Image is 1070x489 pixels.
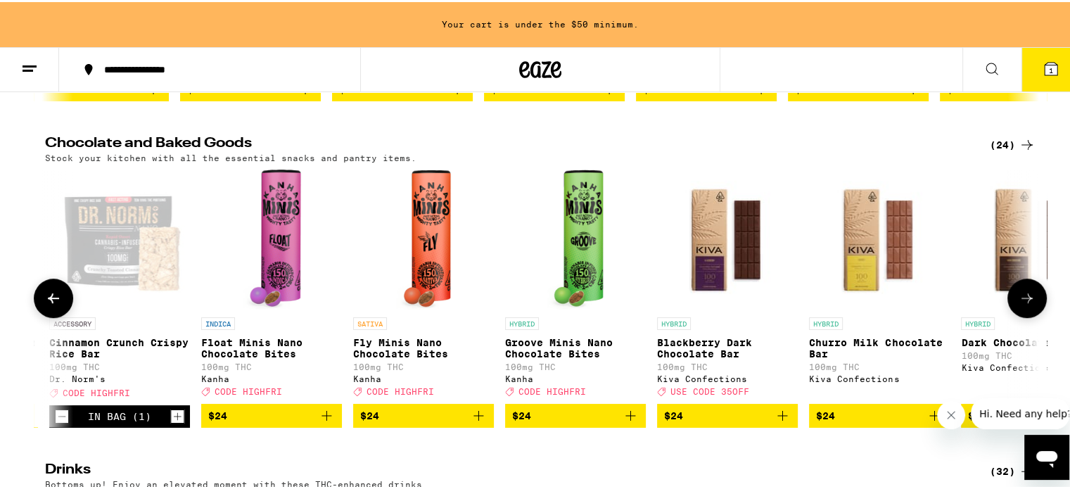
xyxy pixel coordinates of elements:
[45,478,428,487] p: Bottoms up! Enjoy an elevated moment with these THC-enhanced drinks.
[505,360,646,369] p: 100mg THC
[353,372,494,381] div: Kanha
[547,167,604,308] img: Kanha - Groove Minis Nano Chocolate Bites
[201,372,342,381] div: Kanha
[45,461,967,478] h2: Drinks
[353,360,494,369] p: 100mg THC
[657,167,798,308] img: Kiva Confections - Blackberry Dark Chocolate Bar
[353,402,494,426] button: Add to bag
[49,360,190,369] p: 100mg THC
[63,387,130,396] span: CODE HIGHFRI
[657,360,798,369] p: 100mg THC
[55,407,69,421] button: Decrement
[505,402,646,426] button: Add to bag
[809,402,950,426] button: Add to bag
[657,335,798,357] p: Blackberry Dark Chocolate Bar
[1024,433,1069,478] iframe: Button to launch messaging window
[360,408,379,419] span: $24
[809,167,950,401] a: Open page for Churro Milk Chocolate Bar from Kiva Confections
[396,167,451,308] img: Kanha - Fly Minis Nano Chocolate Bites
[816,408,835,419] span: $24
[990,134,1036,151] a: (24)
[201,315,235,328] p: INDICA
[505,372,646,381] div: Kanha
[201,167,342,401] a: Open page for Float Minis Nano Chocolate Bites from Kanha
[809,335,950,357] p: Churro Milk Chocolate Bar
[201,335,342,357] p: Float Minis Nano Chocolate Bites
[664,408,683,419] span: $24
[215,386,282,395] span: CODE HIGHFRI
[242,167,301,308] img: Kanha - Float Minis Nano Chocolate Bites
[809,167,950,308] img: Kiva Confections - Churro Milk Chocolate Bar
[8,10,101,21] span: Hi. Need any help?
[49,167,190,402] a: Open page for Cinnamon Crunch Crispy Rice Bar from Dr. Norm's
[657,372,798,381] div: Kiva Confections
[961,315,995,328] p: HYBRID
[505,315,539,328] p: HYBRID
[505,167,646,401] a: Open page for Groove Minis Nano Chocolate Bites from Kanha
[518,386,586,395] span: CODE HIGHFRI
[1049,64,1053,72] span: 1
[971,396,1069,427] iframe: Message from company
[49,335,190,357] p: Cinnamon Crunch Crispy Rice Bar
[88,409,151,420] div: In Bag (1)
[49,372,190,381] div: Dr. Norm's
[367,386,434,395] span: CODE HIGHFRI
[505,335,646,357] p: Groove Minis Nano Chocolate Bites
[809,315,843,328] p: HYBRID
[512,408,531,419] span: $24
[657,167,798,401] a: Open page for Blackberry Dark Chocolate Bar from Kiva Confections
[45,151,416,160] p: Stock your kitchen with all the essential snacks and pantry items.
[657,315,691,328] p: HYBRID
[45,134,967,151] h2: Chocolate and Baked Goods
[49,315,96,328] p: ACCESSORY
[657,402,798,426] button: Add to bag
[208,408,227,419] span: $24
[201,360,342,369] p: 100mg THC
[809,372,950,381] div: Kiva Confections
[990,461,1036,478] a: (32)
[201,402,342,426] button: Add to bag
[170,407,184,421] button: Increment
[353,335,494,357] p: Fly Minis Nano Chocolate Bites
[809,360,950,369] p: 100mg THC
[353,167,494,401] a: Open page for Fly Minis Nano Chocolate Bites from Kanha
[937,399,965,427] iframe: Close message
[353,315,387,328] p: SATIVA
[670,386,749,395] span: USE CODE 35OFF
